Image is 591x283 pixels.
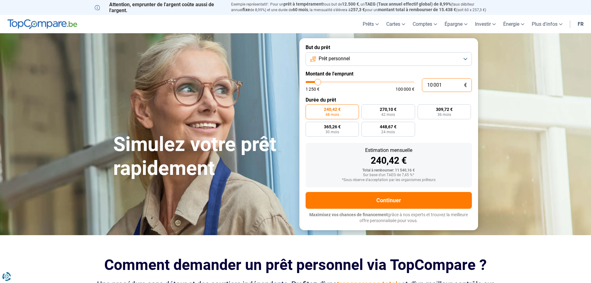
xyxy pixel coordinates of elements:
[378,7,456,12] span: montant total à rembourser de 15.438 €
[311,148,467,153] div: Estimation mensuelle
[293,7,308,12] span: 60 mois
[381,113,395,116] span: 42 mois
[306,44,472,50] label: But du prêt
[306,71,472,77] label: Montant de l'emprunt
[311,178,467,182] div: *Sous réserve d'acceptation par les organismes prêteurs
[380,125,396,129] span: 448,67 €
[113,133,292,180] h1: Simulez votre prêt rapidement
[7,19,77,29] img: TopCompare
[325,113,339,116] span: 48 mois
[380,107,396,112] span: 270,10 €
[464,83,467,88] span: €
[381,130,395,134] span: 24 mois
[311,168,467,173] div: Total à rembourser: 11 540,16 €
[437,113,451,116] span: 36 mois
[325,130,339,134] span: 30 mois
[396,87,414,91] span: 100 000 €
[231,2,497,13] p: Exemple représentatif : Pour un tous but de , un (taux débiteur annuel de 8,99%) et une durée de ...
[351,7,365,12] span: 257,3 €
[471,15,499,33] a: Investir
[309,212,388,217] span: Maximisez vos chances de financement
[436,107,453,112] span: 309,72 €
[306,212,472,224] p: grâce à nos experts et trouvez la meilleure offre personnalisée pour vous.
[324,125,341,129] span: 365,26 €
[306,192,472,209] button: Continuer
[95,256,497,273] h2: Comment demander un prêt personnel via TopCompare ?
[306,97,472,103] label: Durée du prêt
[306,87,320,91] span: 1 250 €
[306,52,472,66] button: Prêt personnel
[409,15,441,33] a: Comptes
[324,107,341,112] span: 240,42 €
[319,55,350,62] span: Prêt personnel
[284,2,323,7] span: prêt à tempérament
[528,15,566,33] a: Plus d'infos
[383,15,409,33] a: Cartes
[243,7,250,12] span: fixe
[441,15,471,33] a: Épargne
[574,15,587,33] a: fr
[359,15,383,33] a: Prêts
[365,2,451,7] span: TAEG (Taux annuel effectif global) de 8,99%
[311,156,467,165] div: 240,42 €
[311,173,467,177] div: Sur base d'un TAEG de 7,45 %*
[95,2,224,13] p: Attention, emprunter de l'argent coûte aussi de l'argent.
[499,15,528,33] a: Énergie
[342,2,359,7] span: 12.500 €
